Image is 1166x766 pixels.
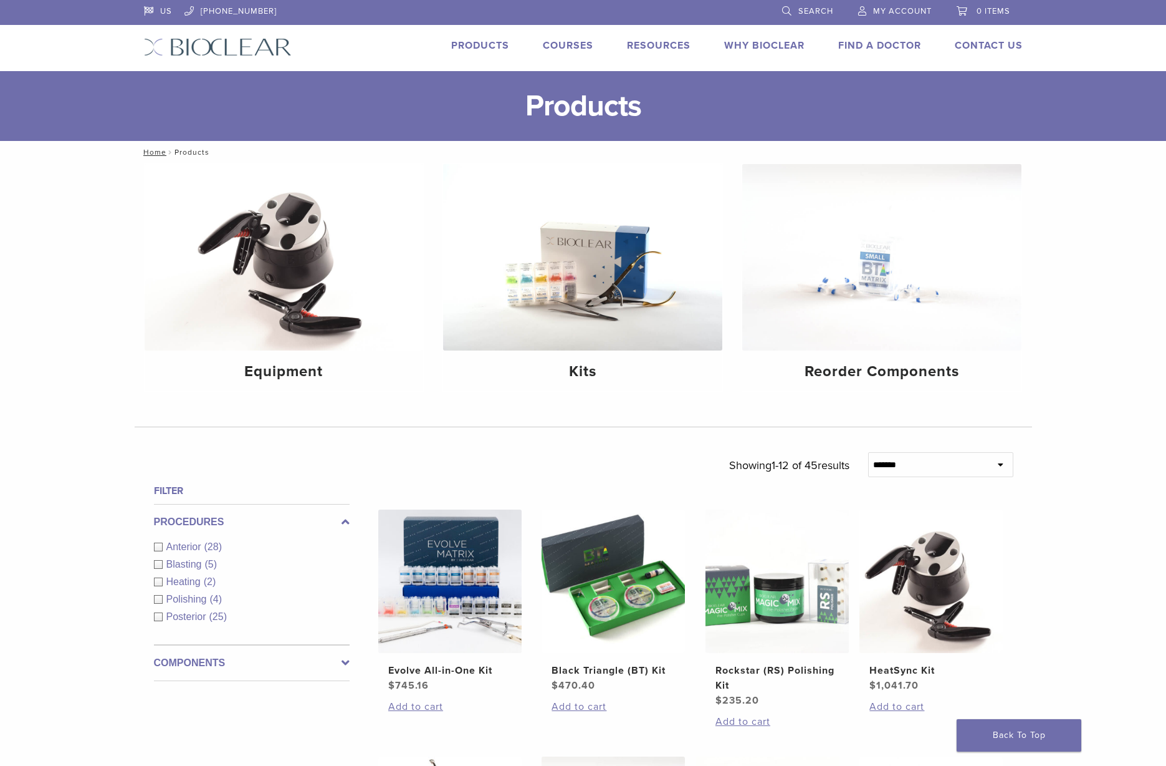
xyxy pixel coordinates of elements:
span: My Account [873,6,932,16]
bdi: 470.40 [552,679,595,692]
label: Procedures [154,515,350,530]
a: Back To Top [957,719,1081,752]
span: $ [715,694,722,707]
img: Black Triangle (BT) Kit [542,510,685,653]
h2: Evolve All-in-One Kit [388,663,512,678]
span: $ [552,679,558,692]
img: Equipment [145,164,424,351]
span: (28) [204,541,222,552]
h4: Reorder Components [752,361,1011,383]
a: Add to cart: “HeatSync Kit” [869,699,993,714]
span: (5) [204,559,217,570]
img: Reorder Components [742,164,1021,351]
a: Courses [543,39,593,52]
a: Kits [443,164,722,391]
a: Black Triangle (BT) KitBlack Triangle (BT) Kit $470.40 [541,510,686,693]
bdi: 235.20 [715,694,759,707]
h4: Filter [154,483,350,498]
span: Posterior [166,611,209,622]
a: Reorder Components [742,164,1021,391]
nav: Products [135,141,1032,163]
a: Resources [627,39,691,52]
a: Add to cart: “Black Triangle (BT) Kit” [552,699,675,714]
h2: Rockstar (RS) Polishing Kit [715,663,839,693]
span: Anterior [166,541,204,552]
img: Kits [443,164,722,351]
h2: Black Triangle (BT) Kit [552,663,675,678]
a: Add to cart: “Evolve All-in-One Kit” [388,699,512,714]
img: HeatSync Kit [859,510,1003,653]
h4: Kits [453,361,712,383]
span: Heating [166,576,204,587]
bdi: 1,041.70 [869,679,919,692]
span: Blasting [166,559,205,570]
a: Products [451,39,509,52]
span: 1-12 of 45 [772,458,818,472]
span: 0 items [977,6,1010,16]
span: / [166,149,174,155]
a: Home [140,148,166,157]
a: Equipment [145,164,424,391]
p: Showing results [729,452,849,478]
h4: Equipment [155,361,414,383]
a: HeatSync KitHeatSync Kit $1,041.70 [859,510,1004,693]
span: Search [798,6,833,16]
img: Bioclear [144,38,292,56]
span: $ [869,679,876,692]
bdi: 745.16 [388,679,429,692]
span: (4) [209,594,222,604]
a: Add to cart: “Rockstar (RS) Polishing Kit” [715,714,839,729]
a: Why Bioclear [724,39,805,52]
h2: HeatSync Kit [869,663,993,678]
a: Find A Doctor [838,39,921,52]
img: Rockstar (RS) Polishing Kit [705,510,849,653]
label: Components [154,656,350,671]
a: Rockstar (RS) Polishing KitRockstar (RS) Polishing Kit $235.20 [705,510,850,708]
a: Contact Us [955,39,1023,52]
a: Evolve All-in-One KitEvolve All-in-One Kit $745.16 [378,510,523,693]
span: Polishing [166,594,210,604]
span: $ [388,679,395,692]
span: (25) [209,611,227,622]
img: Evolve All-in-One Kit [378,510,522,653]
span: (2) [204,576,216,587]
